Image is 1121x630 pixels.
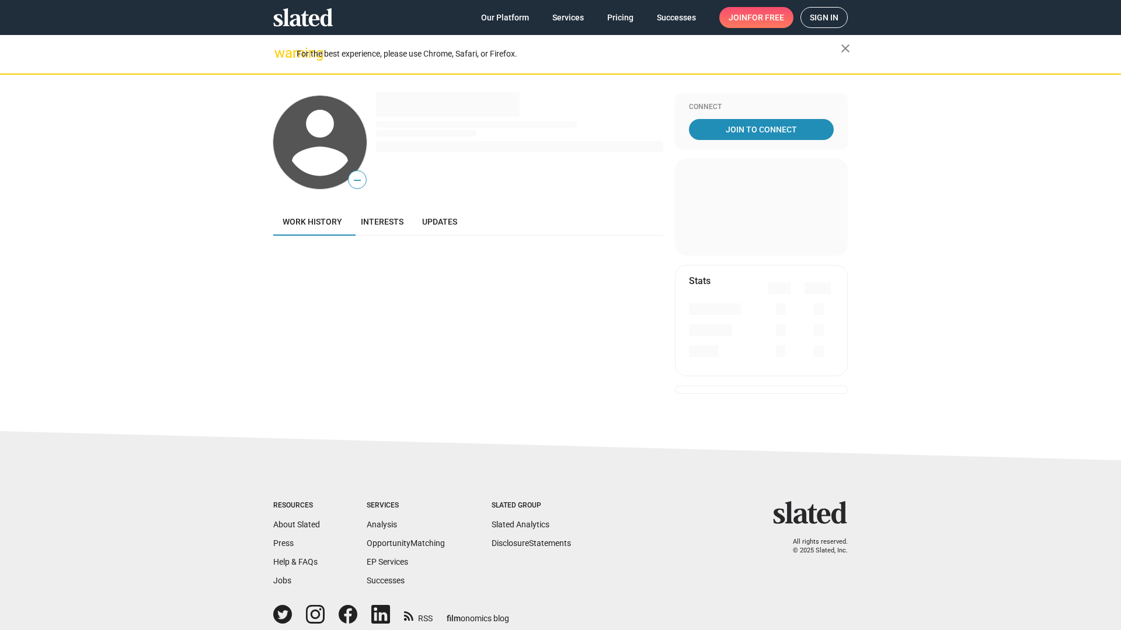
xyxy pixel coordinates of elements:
span: Successes [657,7,696,28]
a: About Slated [273,520,320,529]
a: Joinfor free [719,7,793,28]
a: Successes [367,576,405,585]
a: OpportunityMatching [367,538,445,548]
span: Join To Connect [691,119,831,140]
p: All rights reserved. © 2025 Slated, Inc. [781,538,848,555]
a: Sign in [800,7,848,28]
a: EP Services [367,557,408,566]
a: Jobs [273,576,291,585]
span: — [349,173,366,188]
a: Work history [273,208,351,236]
div: Services [367,501,445,510]
a: Successes [647,7,705,28]
a: Interests [351,208,413,236]
a: filmonomics blog [447,604,509,624]
span: film [447,614,461,623]
div: Slated Group [492,501,571,510]
a: Analysis [367,520,397,529]
span: Pricing [607,7,633,28]
a: Join To Connect [689,119,834,140]
div: Connect [689,103,834,112]
mat-card-title: Stats [689,275,711,287]
span: Interests [361,217,403,226]
span: Work history [283,217,342,226]
a: DisclosureStatements [492,538,571,548]
a: Pricing [598,7,643,28]
a: RSS [404,606,433,624]
span: Services [552,7,584,28]
a: Services [543,7,593,28]
span: for free [747,7,784,28]
span: Join [729,7,784,28]
a: Press [273,538,294,548]
span: Sign in [810,8,838,27]
a: Help & FAQs [273,557,318,566]
mat-icon: close [838,41,852,55]
div: For the best experience, please use Chrome, Safari, or Firefox. [297,46,841,62]
a: Our Platform [472,7,538,28]
a: Updates [413,208,466,236]
div: Resources [273,501,320,510]
span: Updates [422,217,457,226]
a: Slated Analytics [492,520,549,529]
span: Our Platform [481,7,529,28]
mat-icon: warning [274,46,288,60]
